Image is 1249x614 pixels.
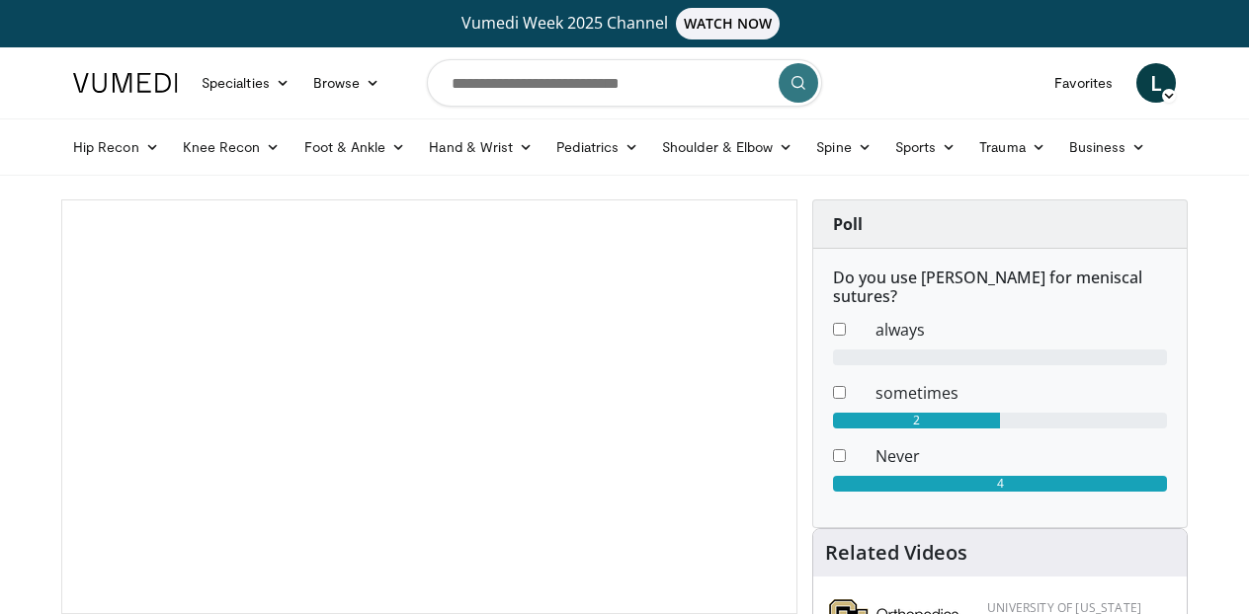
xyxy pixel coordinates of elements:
a: Shoulder & Elbow [650,127,804,167]
dd: always [861,318,1182,342]
a: Specialties [190,63,301,103]
a: Sports [883,127,968,167]
a: Favorites [1042,63,1124,103]
video-js: Video Player [62,200,796,614]
a: Spine [804,127,882,167]
a: Foot & Ankle [292,127,418,167]
a: Browse [301,63,392,103]
a: Trauma [967,127,1057,167]
div: 4 [833,476,1167,492]
a: L [1136,63,1176,103]
a: Vumedi Week 2025 ChannelWATCH NOW [76,8,1173,39]
input: Search topics, interventions [427,59,822,107]
span: WATCH NOW [676,8,781,39]
h4: Related Videos [825,541,967,565]
a: Pediatrics [544,127,650,167]
strong: Poll [833,213,863,235]
a: Hand & Wrist [417,127,544,167]
a: Knee Recon [171,127,292,167]
a: Business [1057,127,1158,167]
dd: sometimes [861,381,1182,405]
div: 2 [833,413,1000,428]
img: VuMedi Logo [73,73,178,93]
a: Hip Recon [61,127,171,167]
dd: Never [861,444,1182,468]
h6: Do you use [PERSON_NAME] for meniscal sutures? [833,269,1167,306]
